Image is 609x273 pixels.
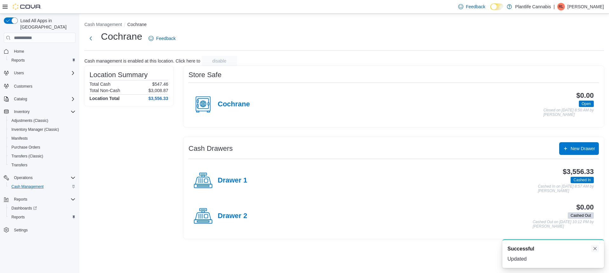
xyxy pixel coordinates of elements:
span: Transfers (Classic) [11,154,43,159]
span: Successful [507,245,534,253]
span: Operations [14,175,33,180]
h4: Drawer 1 [218,176,247,185]
button: Transfers (Classic) [6,152,78,161]
button: Users [1,69,78,77]
h3: Store Safe [189,71,222,79]
button: Manifests [6,134,78,143]
p: $3,008.87 [149,88,168,93]
span: Cashed In [573,177,591,183]
span: Feedback [156,35,175,42]
a: Settings [11,226,30,234]
span: Manifests [11,136,28,141]
button: Home [1,47,78,56]
p: Closed on [DATE] 8:50 AM by [PERSON_NAME] [543,108,594,117]
a: Purchase Orders [9,143,43,151]
span: disable [212,58,226,64]
span: Reports [11,58,25,63]
span: Transfers [11,163,27,168]
p: Cash management is enabled at this location. Click here to [84,58,200,63]
button: Reports [6,56,78,65]
h6: Total Non-Cash [89,88,120,93]
span: Cashed Out [571,213,591,218]
span: Users [14,70,24,76]
button: New Drawer [559,142,599,155]
button: Settings [1,225,78,235]
span: Reports [11,196,76,203]
button: Operations [11,174,35,182]
input: Dark Mode [490,3,504,10]
span: Home [11,47,76,55]
a: Transfers [9,161,30,169]
span: Adjustments (Classic) [11,118,48,123]
button: Cash Management [84,22,122,27]
span: Adjustments (Classic) [9,117,76,124]
a: Transfers (Classic) [9,152,46,160]
a: Manifests [9,135,30,142]
span: Home [14,49,24,54]
button: Adjustments (Classic) [6,116,78,125]
h3: $0.00 [576,92,594,99]
a: Cash Management [9,183,46,190]
span: Cash Management [9,183,76,190]
button: Reports [1,195,78,204]
h4: Cochrane [218,100,250,109]
button: Cash Management [6,182,78,191]
span: Transfers (Classic) [9,152,76,160]
span: Feedback [466,3,485,10]
button: Reports [6,213,78,222]
h4: Location Total [89,96,120,101]
span: Cashed Out [568,212,594,219]
p: | [553,3,555,10]
h3: Location Summary [89,71,148,79]
a: Adjustments (Classic) [9,117,51,124]
span: Users [11,69,76,77]
h3: $3,556.33 [563,168,594,176]
a: Inventory Manager (Classic) [9,126,62,133]
span: Open [582,101,591,107]
p: Cashed In on [DATE] 8:57 AM by [PERSON_NAME] [538,184,594,193]
span: Settings [11,226,76,234]
a: Feedback [146,32,178,45]
h1: Cochrane [101,30,142,43]
span: Dashboards [11,206,37,211]
h3: Cash Drawers [189,145,233,152]
span: Reports [9,213,76,221]
span: Load All Apps in [GEOGRAPHIC_DATA] [18,17,76,30]
span: Inventory [11,108,76,116]
span: Purchase Orders [11,145,40,150]
span: Inventory Manager (Classic) [9,126,76,133]
button: Inventory [1,107,78,116]
button: disable [202,56,237,66]
h4: $3,556.33 [149,96,168,101]
span: Operations [11,174,76,182]
button: Catalog [1,95,78,103]
h3: $0.00 [576,203,594,211]
div: Rob Loree [557,3,565,10]
a: Home [11,48,27,55]
span: Customers [11,82,76,90]
a: Reports [9,57,27,64]
button: Catalog [11,95,30,103]
a: Feedback [456,0,488,13]
span: New Drawer [571,145,595,152]
p: $547.46 [152,82,168,87]
button: Customers [1,81,78,90]
p: Plantlife Cannabis [515,3,551,10]
nav: An example of EuiBreadcrumbs [84,21,604,29]
span: RL [559,3,563,10]
button: Dismiss toast [591,245,599,252]
span: Open [579,101,594,107]
button: Users [11,69,26,77]
span: Transfers [9,161,76,169]
p: Cashed Out on [DATE] 10:12 PM by [PERSON_NAME] [533,220,594,229]
button: Purchase Orders [6,143,78,152]
span: Settings [14,228,28,233]
button: Next [84,32,97,45]
button: Operations [1,173,78,182]
span: Dashboards [9,204,76,212]
span: Reports [9,57,76,64]
button: Reports [11,196,30,203]
div: Notification [507,245,599,253]
button: Transfers [6,161,78,170]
